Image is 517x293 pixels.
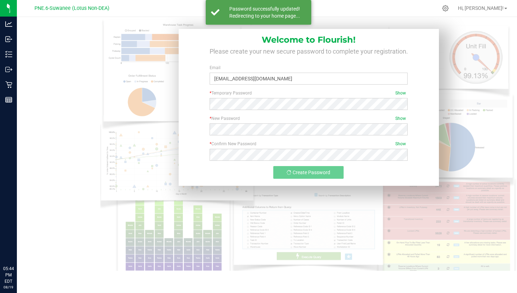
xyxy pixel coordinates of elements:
[210,90,408,96] label: Temporary Password
[210,65,408,71] label: Email
[458,5,504,11] span: Hi, [PERSON_NAME]!
[441,5,450,12] div: Manage settings
[210,115,408,122] label: New Password
[293,170,330,175] span: Create Password
[5,96,12,103] inline-svg: Reports
[189,29,428,44] h1: Welcome to Flourish!
[5,20,12,28] inline-svg: Analytics
[3,265,14,285] p: 05:44 PM EDT
[210,141,408,147] label: Confirm New Password
[395,141,406,147] span: Show
[395,115,406,122] span: Show
[5,81,12,88] inline-svg: Retail
[210,48,408,55] span: Please create your new secure password to complete your registration.
[5,36,12,43] inline-svg: Inbound
[5,66,12,73] inline-svg: Outbound
[5,51,12,58] inline-svg: Inventory
[34,5,109,11] span: PNE.6-Suwanee (Lotus Non-DEA)
[3,285,14,290] p: 08/19
[223,5,306,19] div: Password successfully updated! Redirecting to your home page...
[273,166,344,179] button: Create Password
[395,90,406,96] span: Show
